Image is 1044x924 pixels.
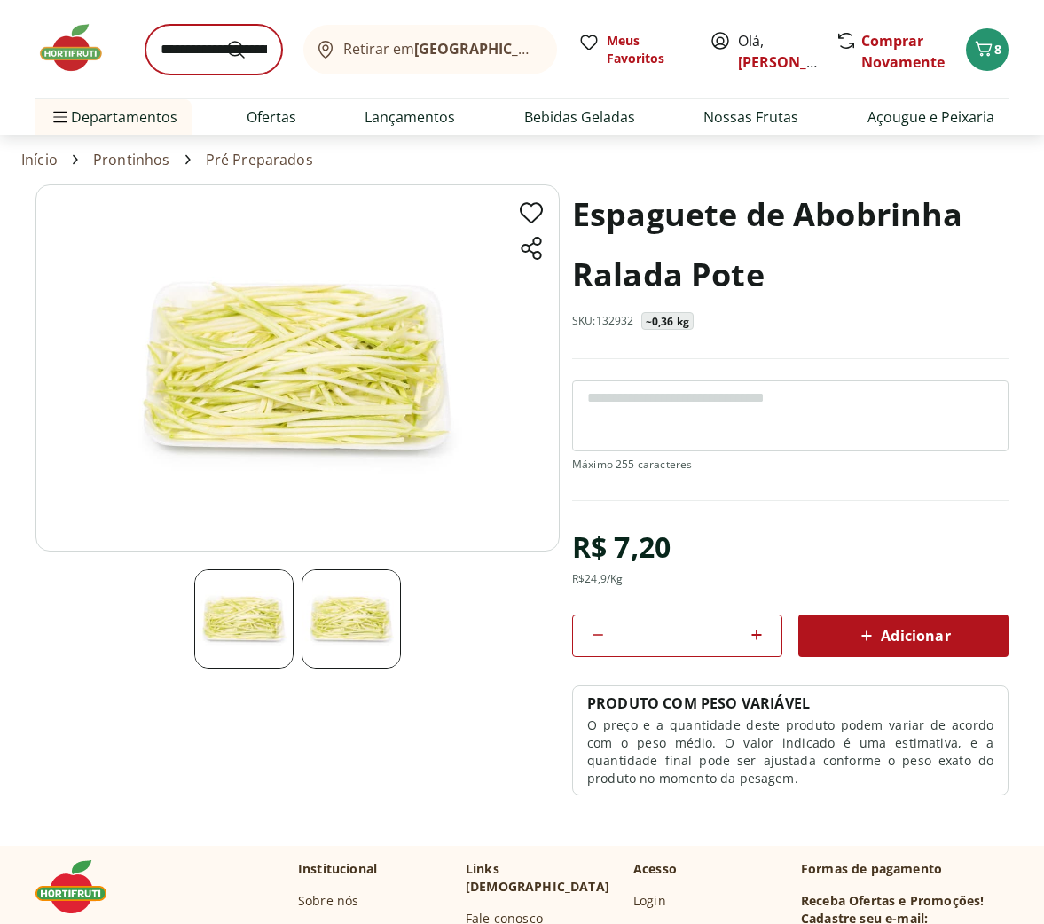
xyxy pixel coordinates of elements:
a: Comprar Novamente [861,31,945,72]
a: Bebidas Geladas [524,106,635,128]
span: Olá, [738,30,817,73]
span: Departamentos [50,96,177,138]
a: Açougue e Peixaria [867,106,994,128]
a: [PERSON_NAME] [738,52,853,72]
p: Links [DEMOGRAPHIC_DATA] [466,860,619,896]
a: Meus Favoritos [578,32,688,67]
span: Adicionar [856,625,950,646]
button: Carrinho [966,28,1009,71]
a: Lançamentos [365,106,455,128]
button: Retirar em[GEOGRAPHIC_DATA]/[GEOGRAPHIC_DATA] [303,25,557,74]
img: Hortifruti [35,860,124,913]
button: Menu [50,96,71,138]
img: Hortifruti [35,21,124,74]
span: Retirar em [343,41,539,57]
span: 8 [994,41,1001,58]
input: search [145,25,282,74]
p: Institucional [298,860,377,878]
a: Sobre nós [298,892,358,910]
p: PRODUTO COM PESO VARIÁVEL [587,693,810,713]
div: R$ 7,20 [572,522,671,572]
a: Prontinhos [93,152,170,168]
p: ~0,36 kg [646,315,689,329]
h1: Espaguete de Abobrinha Ralada Pote [572,184,1009,305]
div: R$ 24,9 /Kg [572,572,623,586]
a: Login [633,892,666,910]
p: SKU: 132932 [572,314,634,328]
button: Submit Search [225,39,268,60]
a: Ofertas [247,106,296,128]
img: Principal [302,569,401,669]
a: Pré Preparados [206,152,313,168]
p: O preço e a quantidade deste produto podem variar de acordo com o peso médio. O valor indicado é ... [587,716,993,787]
p: Formas de pagamento [801,860,1009,878]
a: Início [21,152,58,168]
b: [GEOGRAPHIC_DATA]/[GEOGRAPHIC_DATA] [414,39,713,59]
a: Nossas Frutas [703,106,798,128]
span: Meus Favoritos [607,32,688,67]
button: Adicionar [798,615,1009,657]
img: Principal [35,184,560,552]
p: Acesso [633,860,677,878]
img: Principal [194,569,294,669]
h3: Receba Ofertas e Promoções! [801,892,984,910]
